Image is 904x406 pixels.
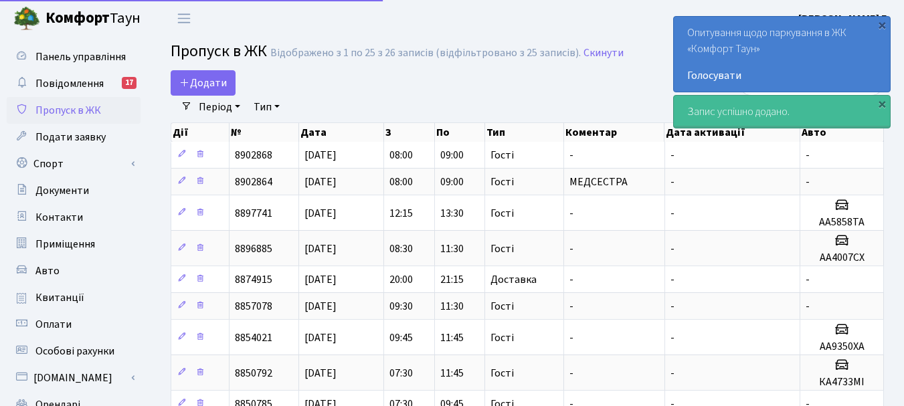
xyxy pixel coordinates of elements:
[569,241,573,256] span: -
[299,123,384,142] th: Дата
[46,7,141,30] span: Таун
[7,70,141,97] a: Повідомлення17
[490,208,514,219] span: Гості
[569,330,573,345] span: -
[35,290,84,305] span: Квитанції
[7,365,141,391] a: [DOMAIN_NAME]
[35,344,114,359] span: Особові рахунки
[806,376,878,389] h5: КА4733МІ
[304,272,337,287] span: [DATE]
[171,70,236,96] a: Додати
[798,11,888,27] a: [PERSON_NAME] Г.
[122,77,137,89] div: 17
[193,96,246,118] a: Період
[7,124,141,150] a: Подати заявку
[304,366,337,381] span: [DATE]
[13,5,40,32] img: logo.png
[304,175,337,189] span: [DATE]
[440,299,464,314] span: 11:30
[490,274,537,285] span: Доставка
[875,18,889,31] div: ×
[670,206,674,221] span: -
[171,123,230,142] th: Дії
[304,148,337,163] span: [DATE]
[389,148,413,163] span: 08:00
[440,366,464,381] span: 11:45
[875,97,889,110] div: ×
[490,150,514,161] span: Гості
[35,183,89,198] span: Документи
[798,11,888,26] b: [PERSON_NAME] Г.
[674,17,890,92] div: Опитування щодо паркування в ЖК «Комфорт Таун»
[235,148,272,163] span: 8902868
[35,76,104,91] span: Повідомлення
[670,241,674,256] span: -
[440,148,464,163] span: 09:00
[806,148,810,163] span: -
[806,272,810,287] span: -
[687,68,877,84] a: Голосувати
[179,76,227,90] span: Додати
[389,299,413,314] span: 09:30
[569,175,628,189] span: МЕДСЕСТРА
[35,210,83,225] span: Контакти
[7,43,141,70] a: Панель управління
[806,216,878,229] h5: AA5858TA
[490,301,514,312] span: Гості
[35,103,101,118] span: Пропуск в ЖК
[35,49,126,64] span: Панель управління
[670,175,674,189] span: -
[800,123,884,142] th: Авто
[167,7,201,29] button: Переключити навігацію
[35,130,106,144] span: Подати заявку
[35,317,72,332] span: Оплати
[384,123,435,142] th: З
[490,243,514,254] span: Гості
[389,175,413,189] span: 08:00
[440,272,464,287] span: 21:15
[664,123,800,142] th: Дата активації
[7,97,141,124] a: Пропуск в ЖК
[670,272,674,287] span: -
[440,175,464,189] span: 09:00
[7,231,141,258] a: Приміщення
[7,311,141,338] a: Оплати
[569,366,573,381] span: -
[806,175,810,189] span: -
[230,123,299,142] th: №
[440,241,464,256] span: 11:30
[304,330,337,345] span: [DATE]
[7,177,141,204] a: Документи
[235,175,272,189] span: 8902864
[389,272,413,287] span: 20:00
[235,366,272,381] span: 8850792
[569,206,573,221] span: -
[490,368,514,379] span: Гості
[7,284,141,311] a: Квитанції
[564,123,664,142] th: Коментар
[35,237,95,251] span: Приміщення
[806,251,878,264] h5: AA4007CX
[670,299,674,314] span: -
[389,241,413,256] span: 08:30
[670,366,674,381] span: -
[389,366,413,381] span: 07:30
[490,177,514,187] span: Гості
[569,299,573,314] span: -
[7,150,141,177] a: Спорт
[235,272,272,287] span: 8874915
[440,330,464,345] span: 11:45
[485,123,564,142] th: Тип
[806,340,878,353] h5: АА9350ХА
[670,330,674,345] span: -
[7,204,141,231] a: Контакти
[569,148,573,163] span: -
[389,206,413,221] span: 12:15
[569,272,573,287] span: -
[46,7,110,29] b: Комфорт
[7,258,141,284] a: Авто
[435,123,486,142] th: По
[7,338,141,365] a: Особові рахунки
[35,264,60,278] span: Авто
[670,148,674,163] span: -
